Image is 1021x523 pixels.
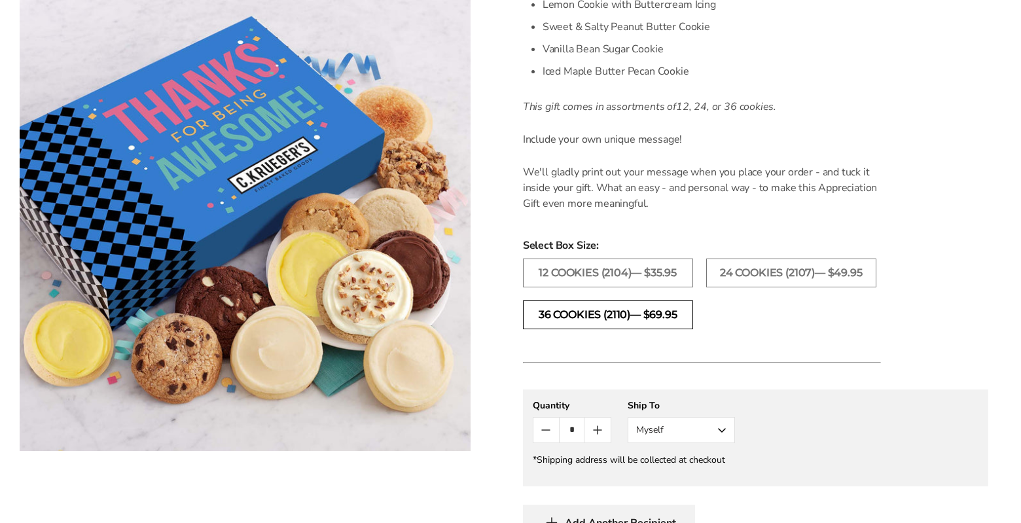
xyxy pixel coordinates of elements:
li: Vanilla Bean Sugar Cookie [543,38,881,60]
button: Myself [628,417,735,443]
input: Quantity [559,418,584,442]
button: Count plus [584,418,610,442]
label: 36 Cookies (2110)— $69.95 [523,300,693,329]
li: Sweet & Salty Peanut Butter Cookie [543,16,881,38]
p: We'll gladly print out your message when you place your order - and tuck it inside your gift. Wha... [523,164,881,211]
gfm-form: New recipient [523,389,988,486]
label: 12 Cookies (2104)— $35.95 [523,259,693,287]
span: Select Box Size: [523,238,988,253]
li: Iced Maple Butter Pecan Cookie [543,60,881,82]
p: Include your own unique message! [523,132,881,147]
div: Ship To [628,399,735,412]
div: *Shipping address will be collected at checkout [533,454,978,466]
button: Count minus [533,418,559,442]
em: 12, 24, or 36 cookies. [676,99,776,114]
em: This gift comes in assortments of [523,99,676,114]
div: Quantity [533,399,611,412]
label: 24 Cookies (2107)— $49.95 [706,259,876,287]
